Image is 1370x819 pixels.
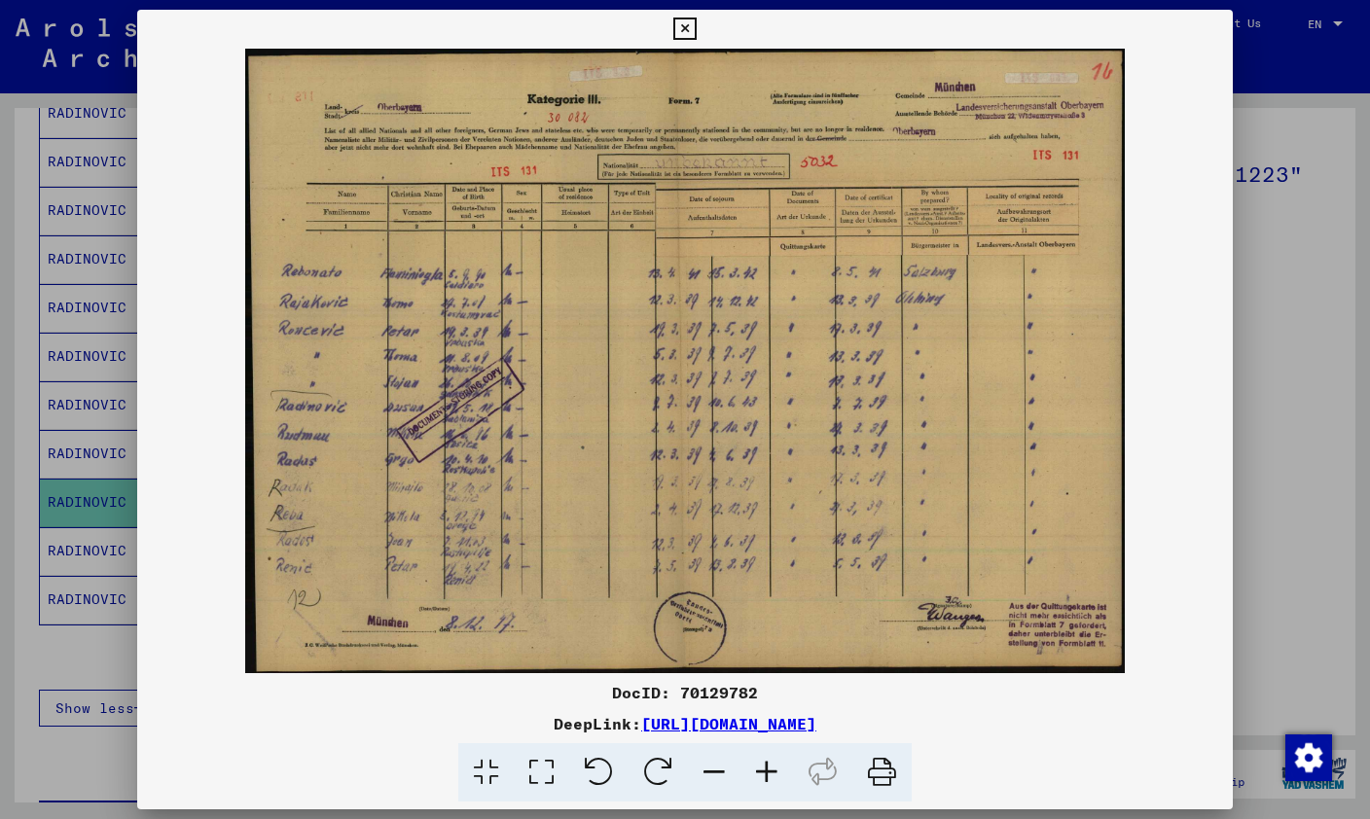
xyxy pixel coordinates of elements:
img: Change consent [1285,734,1332,781]
div: DocID: 70129782 [137,681,1233,704]
a: [URL][DOMAIN_NAME] [641,714,816,733]
img: 001.jpg [137,49,1233,673]
div: Change consent [1284,733,1331,780]
div: DeepLink: [137,712,1233,735]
